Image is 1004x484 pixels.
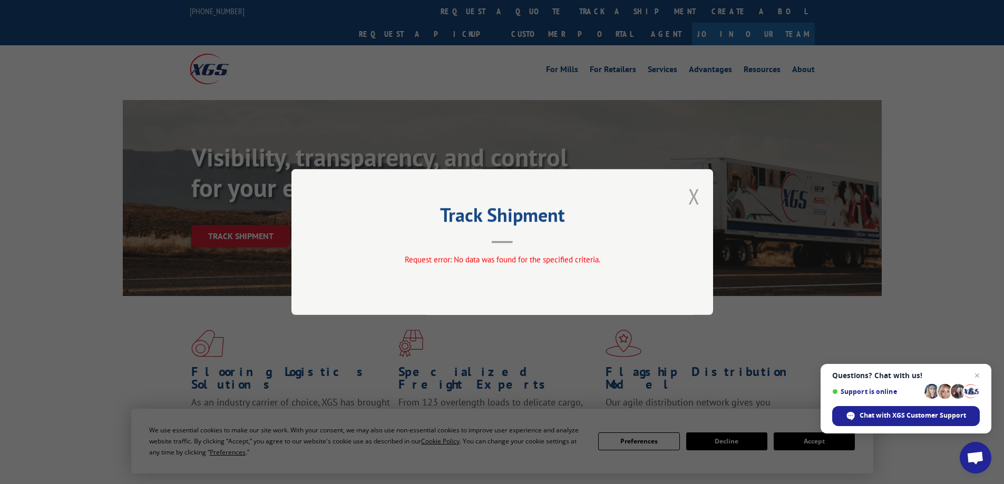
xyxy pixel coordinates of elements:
span: Request error: No data was found for the specified criteria. [404,254,600,264]
span: Chat with XGS Customer Support [832,406,980,426]
h2: Track Shipment [344,208,660,228]
span: Chat with XGS Customer Support [860,411,966,420]
a: Open chat [960,442,991,473]
span: Support is online [832,388,921,396]
span: Questions? Chat with us! [832,371,980,380]
button: Close modal [688,182,700,210]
